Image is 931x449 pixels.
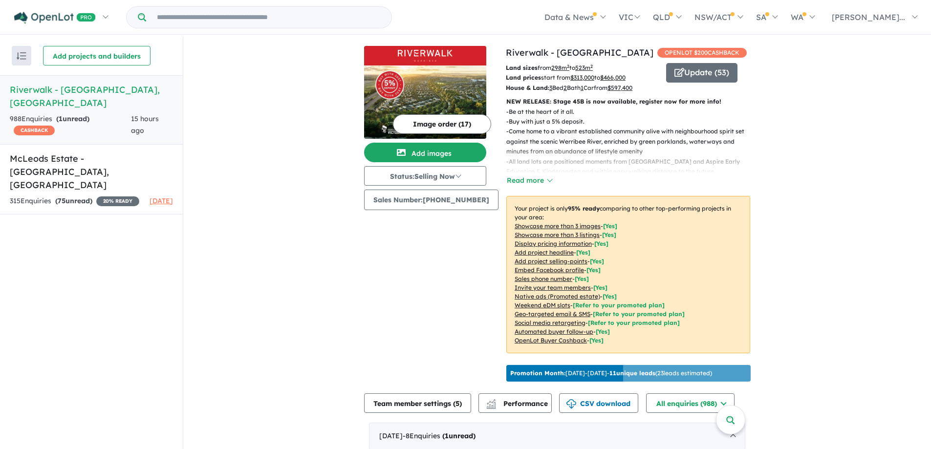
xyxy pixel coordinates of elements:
u: 3 [549,84,552,91]
span: Performance [488,399,548,408]
p: Bed Bath Car from [506,83,659,93]
span: [ Yes ] [602,231,616,238]
u: Weekend eDM slots [515,301,570,309]
button: CSV download [559,393,638,413]
u: 523 m [575,64,593,71]
u: OpenLot Buyer Cashback [515,337,587,344]
p: - Come home to a vibrant established community alive with neighbourhood spirit set against the sc... [506,127,758,156]
u: Showcase more than 3 images [515,222,601,230]
u: 298 m [551,64,569,71]
b: 95 % ready [568,205,600,212]
p: NEW RELEASE: Stage 45B is now available, register now for more info! [506,97,750,107]
u: Showcase more than 3 listings [515,231,600,238]
img: Openlot PRO Logo White [14,12,96,24]
button: All enquiries (988) [646,393,735,413]
img: line-chart.svg [487,399,496,405]
span: [ Yes ] [593,284,607,291]
u: $ 466,000 [600,74,626,81]
span: [ Yes ] [575,275,589,282]
span: 75 [58,196,65,205]
u: Add project selling-points [515,257,587,265]
h5: McLeods Estate - [GEOGRAPHIC_DATA] , [GEOGRAPHIC_DATA] [10,152,173,192]
button: Image order (17) [393,114,491,134]
b: 11 unique leads [609,369,655,377]
button: Sales Number:[PHONE_NUMBER] [364,190,498,210]
u: Automated buyer follow-up [515,328,593,335]
span: [Yes] [589,337,604,344]
input: Try estate name, suburb, builder or developer [148,7,390,28]
span: [ Yes ] [594,240,608,247]
u: 2 [563,84,567,91]
u: $ 313,000 [570,74,594,81]
button: Update (53) [666,63,737,83]
u: $ 597,400 [607,84,632,91]
u: Add project headline [515,249,574,256]
p: - All land lots are positioned moments from [GEOGRAPHIC_DATA] and Aspire Early Education & Kinder... [506,157,758,187]
span: 15 hours ago [131,114,159,135]
sup: 2 [590,64,593,69]
span: 5 [455,399,459,408]
div: 315 Enquir ies [10,195,139,207]
u: Sales phone number [515,275,572,282]
img: download icon [566,399,576,409]
u: Display pricing information [515,240,592,247]
p: Your project is only comparing to other top-performing projects in your area: - - - - - - - - - -... [506,196,750,353]
u: Embed Facebook profile [515,266,584,274]
a: Riverwalk - [GEOGRAPHIC_DATA] [506,47,653,58]
span: [DATE] [150,196,173,205]
span: [ Yes ] [576,249,590,256]
u: Invite your team members [515,284,591,291]
img: sort.svg [17,52,26,60]
img: bar-chart.svg [486,402,496,408]
span: 1 [59,114,63,123]
p: start from [506,73,659,83]
span: OPENLOT $ 200 CASHBACK [657,48,747,58]
b: Land prices [506,74,541,81]
span: [Refer to your promoted plan] [593,310,685,318]
u: Geo-targeted email & SMS [515,310,590,318]
span: [Yes] [603,293,617,300]
u: 1 [581,84,584,91]
span: [Refer to your promoted plan] [573,301,665,309]
button: Add projects and builders [43,46,151,65]
span: [ Yes ] [586,266,601,274]
button: Read more [506,175,552,186]
span: [PERSON_NAME]... [832,12,905,22]
p: - Buy with just a 5% deposit. [506,117,758,127]
span: 1 [445,431,449,440]
strong: ( unread) [56,114,89,123]
b: Land sizes [506,64,538,71]
strong: ( unread) [55,196,92,205]
button: Status:Selling Now [364,166,486,186]
p: [DATE] - [DATE] - ( 23 leads estimated) [510,369,712,378]
img: Riverwalk - Werribee [364,65,486,139]
sup: 2 [567,64,569,69]
span: [Refer to your promoted plan] [588,319,680,326]
a: Riverwalk - Werribee LogoRiverwalk - Werribee [364,46,486,139]
img: Riverwalk - Werribee Logo [368,50,482,62]
h5: Riverwalk - [GEOGRAPHIC_DATA] , [GEOGRAPHIC_DATA] [10,83,173,109]
span: to [569,64,593,71]
b: House & Land: [506,84,549,91]
button: Performance [478,393,552,413]
u: Social media retargeting [515,319,585,326]
span: [ Yes ] [603,222,617,230]
button: Add images [364,143,486,162]
p: from [506,63,659,73]
b: Promotion Month: [510,369,565,377]
strong: ( unread) [442,431,476,440]
span: 20 % READY [96,196,139,206]
button: Team member settings (5) [364,393,471,413]
p: - Be at the heart of it all. [506,107,758,117]
div: 988 Enquir ies [10,113,131,137]
span: [Yes] [596,328,610,335]
span: to [594,74,626,81]
span: [ Yes ] [590,257,604,265]
span: CASHBACK [14,126,55,135]
span: - 8 Enquir ies [403,431,476,440]
u: Native ads (Promoted estate) [515,293,600,300]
